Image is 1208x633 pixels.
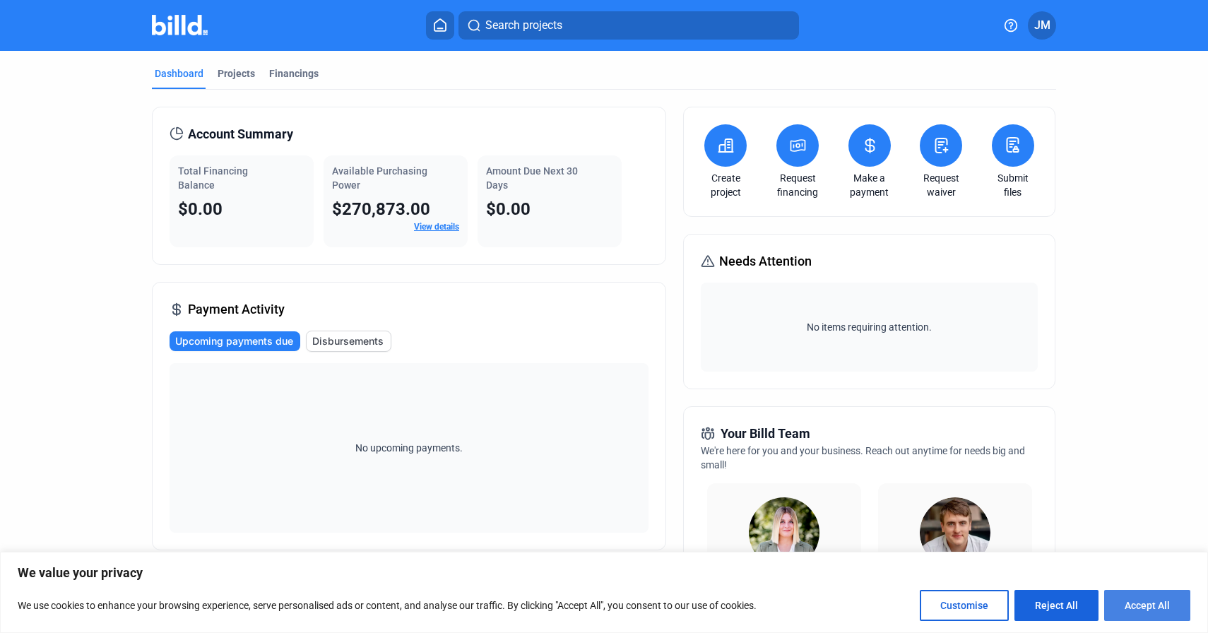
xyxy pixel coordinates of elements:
img: Territory Manager [920,497,990,568]
button: Customise [920,590,1009,621]
img: Relationship Manager [749,497,819,568]
a: Submit files [988,171,1038,199]
span: Payment Activity [188,300,285,319]
img: Billd Company Logo [152,15,208,35]
span: Your Billd Team [721,424,810,444]
a: View details [414,222,459,232]
div: Financings [269,66,319,81]
span: $0.00 [178,199,223,219]
div: Dashboard [155,66,203,81]
span: Amount Due Next 30 Days [486,165,578,191]
span: Disbursements [312,334,384,348]
span: Needs Attention [719,252,812,271]
span: $270,873.00 [332,199,430,219]
p: We use cookies to enhance your browsing experience, serve personalised ads or content, and analys... [18,597,757,614]
span: JM [1034,17,1050,34]
span: Total Financing Balance [178,165,248,191]
span: $0.00 [486,199,531,219]
a: Request financing [773,171,822,199]
span: Search projects [485,17,562,34]
a: Create project [701,171,750,199]
p: We value your privacy [18,564,1190,581]
span: No upcoming payments. [346,441,472,455]
button: Search projects [458,11,799,40]
span: Account Summary [188,124,293,144]
button: Accept All [1104,590,1190,621]
span: No items requiring attention. [706,320,1031,334]
span: Upcoming payments due [175,334,293,348]
a: Make a payment [845,171,894,199]
span: Available Purchasing Power [332,165,427,191]
button: Reject All [1014,590,1099,621]
button: Disbursements [306,331,391,352]
button: JM [1028,11,1056,40]
a: Request waiver [916,171,966,199]
button: Upcoming payments due [170,331,300,351]
div: Projects [218,66,255,81]
span: We're here for you and your business. Reach out anytime for needs big and small! [701,445,1025,471]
